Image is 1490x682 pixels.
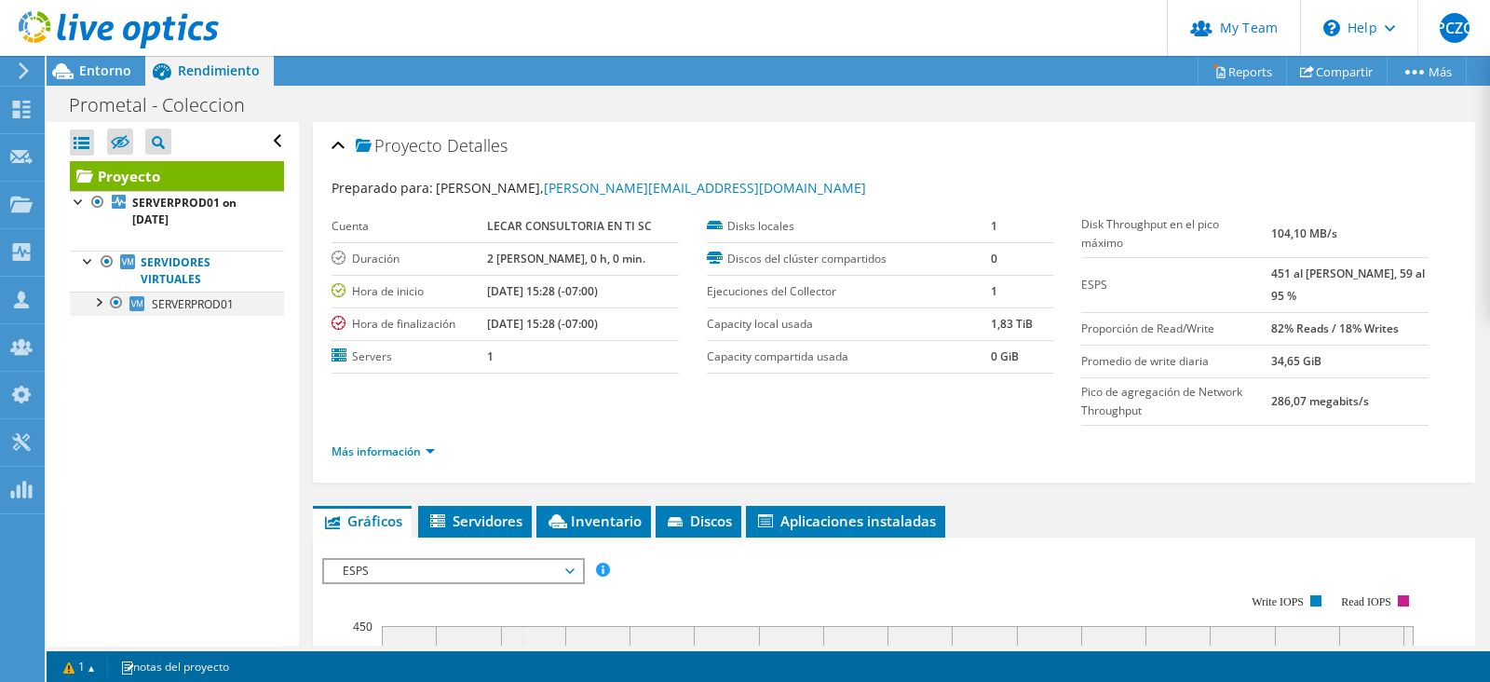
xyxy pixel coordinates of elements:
span: Inventario [546,511,642,530]
span: Rendimiento [178,61,260,79]
label: Capacity compartida usada [707,348,991,366]
span: Proyecto [356,137,442,156]
label: Capacity local usada [707,315,991,334]
text: Read IOPS [1342,595,1392,608]
span: Entorno [79,61,131,79]
b: 1 [487,348,494,364]
label: Pico de agregación de Network Throughput [1081,383,1271,420]
label: ESPS [1081,276,1271,294]
label: Proporción de Read/Write [1081,320,1271,338]
a: Proyecto [70,161,284,191]
label: Disk Throughput en el pico máximo [1081,215,1271,252]
label: Disks locales [707,217,991,236]
label: Preparado para: [332,179,433,197]
b: LECAR CONSULTORIA EN TI SC [487,218,652,234]
text: 450 [353,619,372,634]
a: Reports [1198,57,1287,86]
span: Detalles [447,134,508,157]
a: SERVERPROD01 on [DATE] [70,191,284,232]
label: Hora de inicio [332,282,486,301]
b: [DATE] 15:28 (-07:00) [487,283,598,299]
b: 82% Reads / 18% Writes [1271,321,1399,336]
svg: \n [1323,20,1340,36]
a: 1 [50,655,108,678]
text: Write IOPS [1252,595,1304,608]
a: [PERSON_NAME][EMAIL_ADDRESS][DOMAIN_NAME] [544,179,866,197]
b: 1 [991,283,997,299]
label: Ejecuciones del Collector [707,282,991,301]
b: [DATE] 15:28 (-07:00) [487,316,598,332]
b: 0 [991,251,997,266]
span: Aplicaciones instaladas [755,511,936,530]
b: SERVERPROD01 on [DATE] [132,195,237,227]
label: Promedio de write diaria [1081,352,1271,371]
b: 1 [991,218,997,234]
a: Más información [332,443,435,459]
a: Más [1387,57,1467,86]
a: SERVERPROD01 [70,292,284,316]
b: 104,10 MB/s [1271,225,1337,241]
b: 286,07 megabits/s [1271,393,1369,409]
span: ESPS [333,560,573,582]
label: Cuenta [332,217,486,236]
b: 1,83 TiB [991,316,1033,332]
a: Compartir [1286,57,1388,86]
b: 2 [PERSON_NAME], 0 h, 0 min. [487,251,645,266]
label: Hora de finalización [332,315,486,334]
span: SERVERPROD01 [152,296,234,312]
h1: Prometal - Coleccion [61,95,274,116]
a: notas del proyecto [107,655,242,678]
label: Servers [332,348,486,366]
a: Servidores virtuales [70,251,284,292]
b: 0 GiB [991,348,1019,364]
span: PCZC [1440,13,1470,43]
b: 451 al [PERSON_NAME], 59 al 95 % [1271,266,1425,304]
span: Gráficos [322,511,402,530]
label: Duración [332,250,486,268]
span: Servidores [427,511,522,530]
span: Discos [665,511,732,530]
b: 34,65 GiB [1271,353,1321,369]
label: Discos del clúster compartidos [707,250,991,268]
span: [PERSON_NAME], [436,179,866,197]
